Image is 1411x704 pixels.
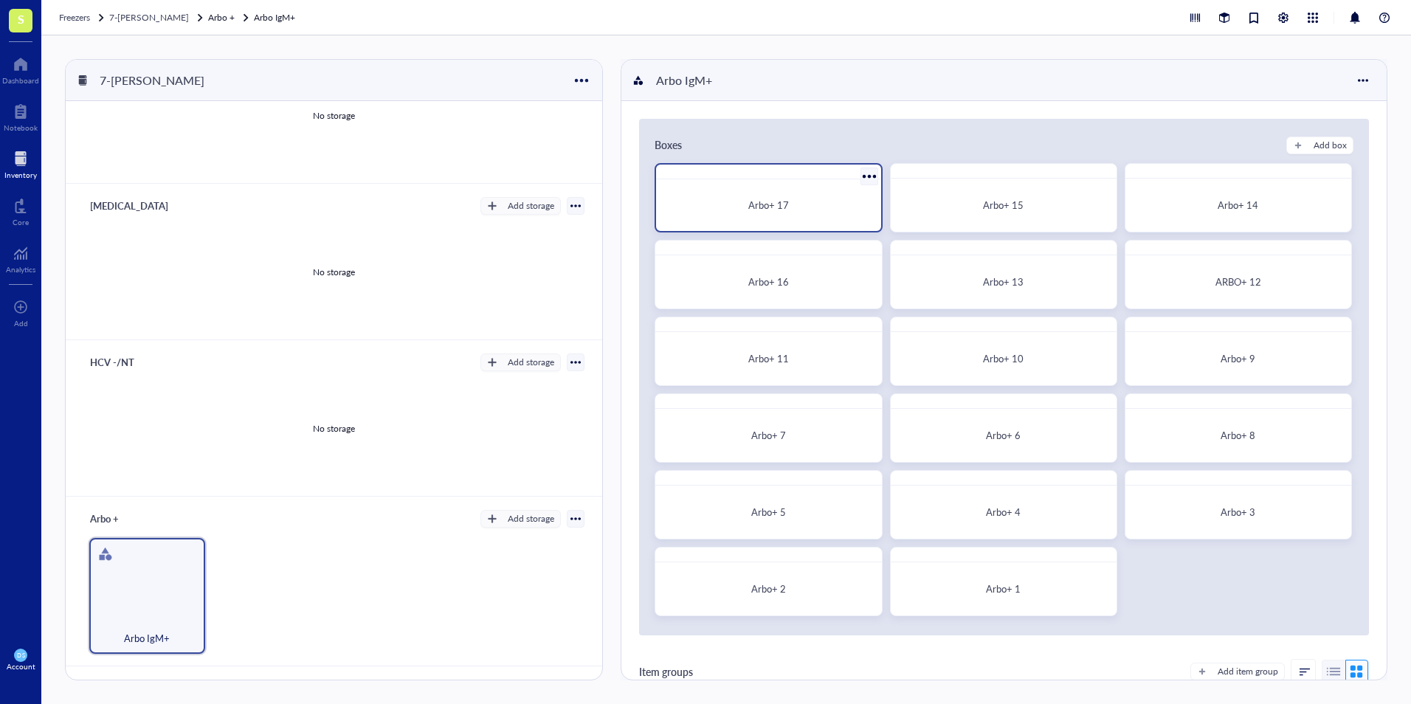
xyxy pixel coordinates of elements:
[508,199,554,213] div: Add storage
[983,351,1024,365] span: Arbo+ 10
[983,198,1024,212] span: Arbo+ 15
[109,10,205,25] a: 7-[PERSON_NAME]
[1314,139,1347,152] div: Add box
[748,351,789,365] span: Arbo+ 11
[4,100,38,132] a: Notebook
[93,68,211,93] div: 7-[PERSON_NAME]
[6,265,35,274] div: Analytics
[983,275,1024,289] span: Arbo+ 13
[748,275,789,289] span: Arbo+ 16
[59,10,106,25] a: Freezers
[208,10,298,25] a: Arbo +Arbo IgM+
[986,582,1021,596] span: Arbo+ 1
[1218,665,1278,678] div: Add item group
[508,512,554,525] div: Add storage
[18,10,24,28] span: S
[7,662,35,671] div: Account
[83,196,175,216] div: [MEDICAL_DATA]
[4,123,38,132] div: Notebook
[6,241,35,274] a: Analytics
[1286,137,1353,154] button: Add box
[655,137,682,154] div: Boxes
[4,170,37,179] div: Inventory
[4,147,37,179] a: Inventory
[1221,351,1255,365] span: Arbo+ 9
[109,11,189,24] span: 7-[PERSON_NAME]
[83,352,172,373] div: HCV -/NT
[124,630,170,646] span: Arbo IgM+
[480,510,561,528] button: Add storage
[751,505,786,519] span: Arbo+ 5
[2,76,39,85] div: Dashboard
[13,218,29,227] div: Core
[751,582,786,596] span: Arbo+ 2
[748,198,789,212] span: Arbo+ 17
[14,319,28,328] div: Add
[1221,428,1255,442] span: Arbo+ 8
[639,663,693,680] div: Item groups
[649,68,738,93] div: Arbo IgM+
[1190,663,1285,680] button: Add item group
[13,194,29,227] a: Core
[480,353,561,371] button: Add storage
[480,197,561,215] button: Add storage
[313,266,355,279] div: No storage
[751,428,786,442] span: Arbo+ 7
[1218,198,1258,212] span: Arbo+ 14
[2,52,39,85] a: Dashboard
[508,356,554,369] div: Add storage
[313,109,355,122] div: No storage
[986,505,1021,519] span: Arbo+ 4
[17,652,24,658] span: DS
[1221,505,1255,519] span: Arbo+ 3
[83,508,172,529] div: Arbo +
[986,428,1021,442] span: Arbo+ 6
[1215,275,1261,289] span: ARBO+ 12
[59,11,90,24] span: Freezers
[313,422,355,435] div: No storage
[83,678,172,699] div: Arbo Misc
